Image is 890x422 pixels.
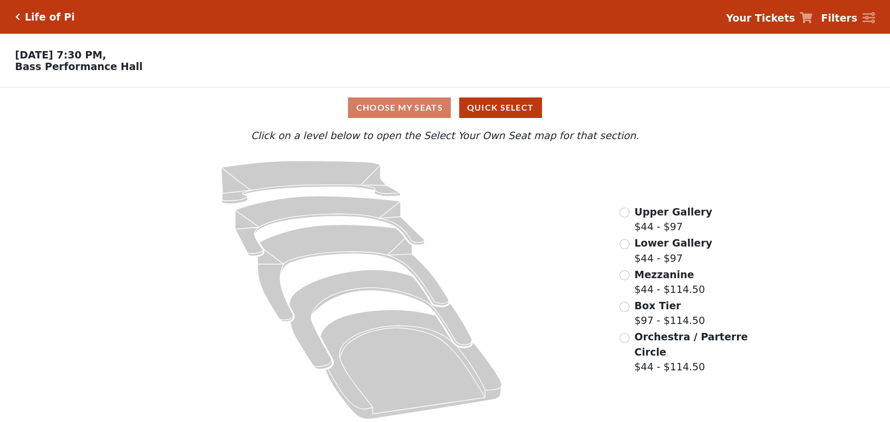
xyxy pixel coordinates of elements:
path: Lower Gallery - Seats Available: 54 [235,196,424,256]
span: Mezzanine [634,269,694,280]
span: Orchestra / Parterre Circle [634,331,748,358]
span: Lower Gallery [634,237,712,249]
label: $44 - $114.50 [634,329,749,375]
strong: Filters [821,12,857,24]
button: Quick Select [459,97,542,118]
a: Click here to go back to filters [15,13,20,21]
strong: Your Tickets [726,12,795,24]
a: Filters [821,11,875,26]
span: Box Tier [634,300,681,311]
p: Click on a level below to open the Select Your Own Seat map for that section. [119,128,771,143]
span: Upper Gallery [634,206,712,218]
a: Your Tickets [726,11,812,26]
label: $44 - $97 [634,204,712,234]
path: Upper Gallery - Seats Available: 311 [221,161,401,204]
label: $44 - $97 [634,235,712,266]
path: Orchestra / Parterre Circle - Seats Available: 21 [320,310,501,419]
label: $44 - $114.50 [634,267,705,297]
label: $97 - $114.50 [634,298,705,328]
h5: Life of Pi [25,11,75,23]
